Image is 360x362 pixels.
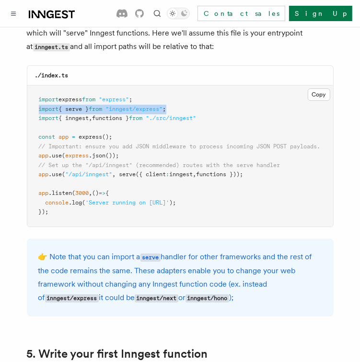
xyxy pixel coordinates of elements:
span: => [99,190,106,196]
span: .json [89,152,106,159]
span: ; [129,96,133,103]
span: .use [49,152,62,159]
span: ); [170,199,176,206]
button: Copy [308,88,330,101]
span: .use [49,171,62,178]
span: express [79,133,103,140]
a: 5. Write your first Inngest function [27,347,208,361]
span: "./src/inngest" [146,115,197,121]
span: express [59,96,82,103]
code: inngest.ts [33,43,70,51]
span: = [72,133,76,140]
span: app [39,190,49,196]
a: serve [140,252,161,261]
span: (); [103,133,113,140]
button: Toggle navigation [8,8,19,19]
span: , [113,171,116,178]
code: inngest/express [45,294,99,302]
p: Using your existing Express.js server, we'll set up Inngest using the provided handler which will... [27,12,334,54]
span: ( [82,199,86,206]
span: app [39,171,49,178]
span: express [66,152,89,159]
span: "/api/inngest" [66,171,113,178]
span: import [39,96,59,103]
span: "express" [99,96,129,103]
span: functions } [93,115,129,121]
button: Find something... [151,8,163,19]
span: ( [62,152,66,159]
span: ( [62,171,66,178]
a: Sign Up [289,6,352,21]
span: 3000 [76,190,89,196]
span: ; [163,106,166,112]
span: inngest [170,171,193,178]
span: { [106,190,109,196]
span: { inngest [59,115,89,121]
a: Contact sales [197,6,285,21]
span: app [39,152,49,159]
span: import [39,106,59,112]
span: from [89,106,103,112]
span: : [166,171,170,178]
span: ()); [106,152,119,159]
span: app [59,133,69,140]
button: Toggle dark mode [167,8,190,19]
span: }); [39,208,49,215]
span: , [193,171,197,178]
span: () [93,190,99,196]
span: // Set up the "/api/inngest" (recommended) routes with the serve handler [39,162,280,169]
span: import [39,115,59,121]
p: 👉 Note that you can import a handler for other frameworks and the rest of the code remains the sa... [38,250,322,305]
span: .log [69,199,82,206]
span: { serve } [59,106,89,112]
code: ./index.ts [35,72,69,79]
span: .listen [49,190,72,196]
span: console [46,199,69,206]
span: serve [119,171,136,178]
span: from [129,115,143,121]
span: // Important: ensure you add JSON middleware to process incoming JSON POST payloads. [39,143,321,150]
span: from [82,96,96,103]
span: ({ client [136,171,166,178]
span: ( [72,190,76,196]
span: , [89,190,93,196]
code: inngest/next [135,294,178,302]
code: serve [140,253,161,262]
span: "inngest/express" [106,106,163,112]
span: 'Server running on [URL]' [86,199,170,206]
code: inngest/hono [186,294,229,302]
span: , [89,115,93,121]
span: const [39,133,56,140]
span: functions })); [197,171,244,178]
